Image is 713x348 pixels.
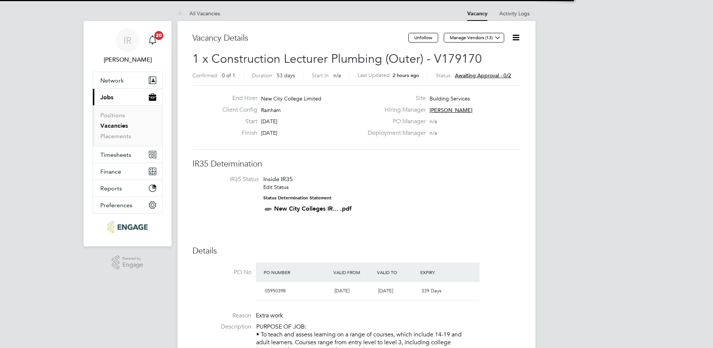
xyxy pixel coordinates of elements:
[363,129,426,137] label: Deployment Manager
[84,21,172,246] nav: Main navigation
[93,180,162,196] button: Reports
[274,205,352,212] a: New City Colleges IR... .pdf
[93,146,162,163] button: Timesheets
[262,265,332,279] div: PO Number
[192,72,217,79] label: Confirmed
[261,130,277,136] span: [DATE]
[93,72,162,88] button: Network
[430,130,437,136] span: n/a
[92,221,163,233] a: Go to home page
[467,10,487,17] a: Vacancy
[100,77,124,84] span: Network
[93,163,162,180] button: Finance
[100,94,113,101] span: Jobs
[363,94,426,102] label: Site
[421,288,442,294] span: 339 Days
[252,72,272,79] label: Duration
[363,118,426,125] label: PO Manager
[216,94,257,102] label: End Hirer
[216,106,257,114] label: Client Config
[100,112,125,119] a: Positions
[192,52,482,66] span: 1 x Construction Lecturer Plumbing (Outer) - V179170
[123,35,132,45] span: IR
[100,185,122,192] span: Reports
[332,265,375,279] div: Valid From
[430,118,437,125] span: n/a
[122,262,143,268] span: Engage
[358,72,390,78] label: Last Updated
[92,55,163,64] span: Ian Rist
[107,221,147,233] img: ncclondon-logo-retina.png
[263,195,332,201] strong: Status Determination Statement
[93,89,162,105] button: Jobs
[444,33,504,43] button: Manage Vendors (13)
[192,246,521,257] h3: Details
[192,268,251,276] label: PO No
[436,72,450,79] label: Status
[375,265,419,279] div: Valid To
[312,72,329,79] label: Start In
[222,72,235,79] span: 0 of 1
[408,33,438,43] button: Unfollow
[265,288,286,294] span: 05950398
[200,175,259,183] label: IR35 Status
[112,255,144,270] a: Powered byEngage
[192,312,251,320] label: Reason
[363,106,426,114] label: Hiring Manager
[277,72,295,79] span: 53 days
[122,255,143,262] span: Powered by
[145,28,160,52] a: 20
[455,72,511,79] span: Awaiting approval - 0/2
[93,105,162,146] div: Jobs
[263,175,293,183] span: Inside IR35
[216,118,257,125] label: Start
[100,151,131,158] span: Timesheets
[430,95,470,102] span: Building Services
[92,28,163,64] a: IR[PERSON_NAME]
[261,95,321,102] span: New City College Limited
[216,129,257,137] label: Finish
[499,10,530,17] a: Activity Logs
[192,159,521,170] h3: IR35 Determination
[333,72,341,79] span: n/a
[192,33,408,44] h3: Vacancy Details
[178,10,220,17] a: All Vacancies
[334,288,349,294] span: [DATE]
[100,133,131,140] a: Placements
[192,323,251,331] label: Description
[256,312,283,319] span: Extra work
[430,107,472,114] span: [PERSON_NAME]
[263,184,289,190] a: Edit Status
[261,107,281,114] span: Rainham
[93,197,162,213] button: Preferences
[154,31,163,40] span: 20
[378,288,393,294] span: [DATE]
[100,168,121,175] span: Finance
[100,122,128,129] a: Vacancies
[393,72,419,78] span: 2 hours ago
[261,118,277,125] span: [DATE]
[418,265,462,279] div: Expiry
[100,202,132,209] span: Preferences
